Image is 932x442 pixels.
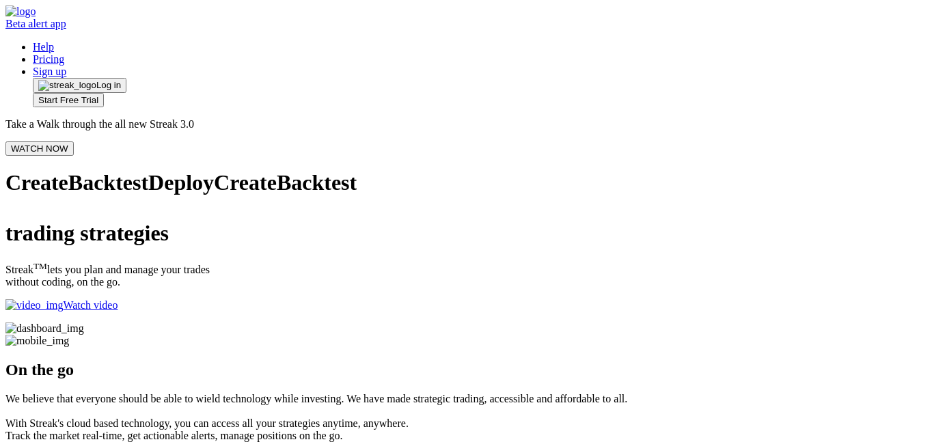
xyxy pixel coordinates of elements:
img: dashboard_img [5,322,84,335]
span: Log in [96,80,121,91]
a: logoBeta alert app [5,18,927,30]
button: WATCH NOW [5,141,74,156]
a: Sign up [33,66,66,77]
span: Create [214,170,277,195]
a: video_imgWatch video [5,299,927,312]
span: Beta alert app [5,18,66,29]
img: video_img [5,299,63,312]
button: Start Free Trial [33,93,104,107]
img: logo [5,5,36,18]
span: Deploy [148,170,214,195]
span: Backtest [68,170,148,195]
span: trading strategies [5,221,169,245]
h2: On the go [5,361,927,379]
span: Create [5,170,68,195]
p: Take a Walk through the all new Streak 3.0 [5,118,927,130]
img: streak_logo [38,80,96,91]
sup: TM [33,261,47,271]
a: Help [33,41,54,53]
p: We believe that everyone should be able to wield technology while investing. We have made strateg... [5,393,927,442]
p: Watch video [5,299,927,312]
button: streak_logoLog in [33,78,126,93]
a: Pricing [33,53,64,65]
img: mobile_img [5,335,69,347]
span: Backtest [277,170,357,195]
p: Streak lets you plan and manage your trades without coding, on the go. [5,261,927,288]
